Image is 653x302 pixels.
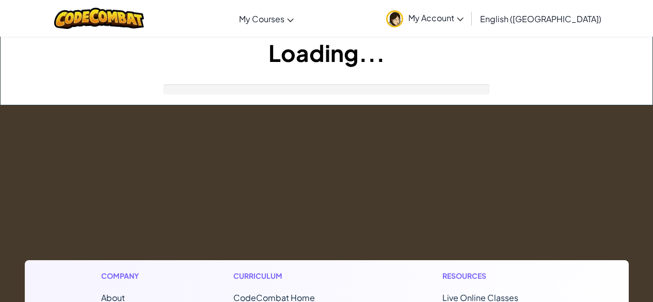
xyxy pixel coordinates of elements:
h1: Loading... [1,37,652,69]
h1: Company [101,271,149,281]
a: My Account [381,2,469,35]
img: avatar [386,10,403,27]
a: English ([GEOGRAPHIC_DATA]) [475,5,607,33]
h1: Resources [442,271,552,281]
span: My Account [408,12,464,23]
img: CodeCombat logo [54,8,145,29]
span: English ([GEOGRAPHIC_DATA]) [480,13,601,24]
h1: Curriculum [233,271,358,281]
span: My Courses [239,13,284,24]
a: My Courses [234,5,299,33]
